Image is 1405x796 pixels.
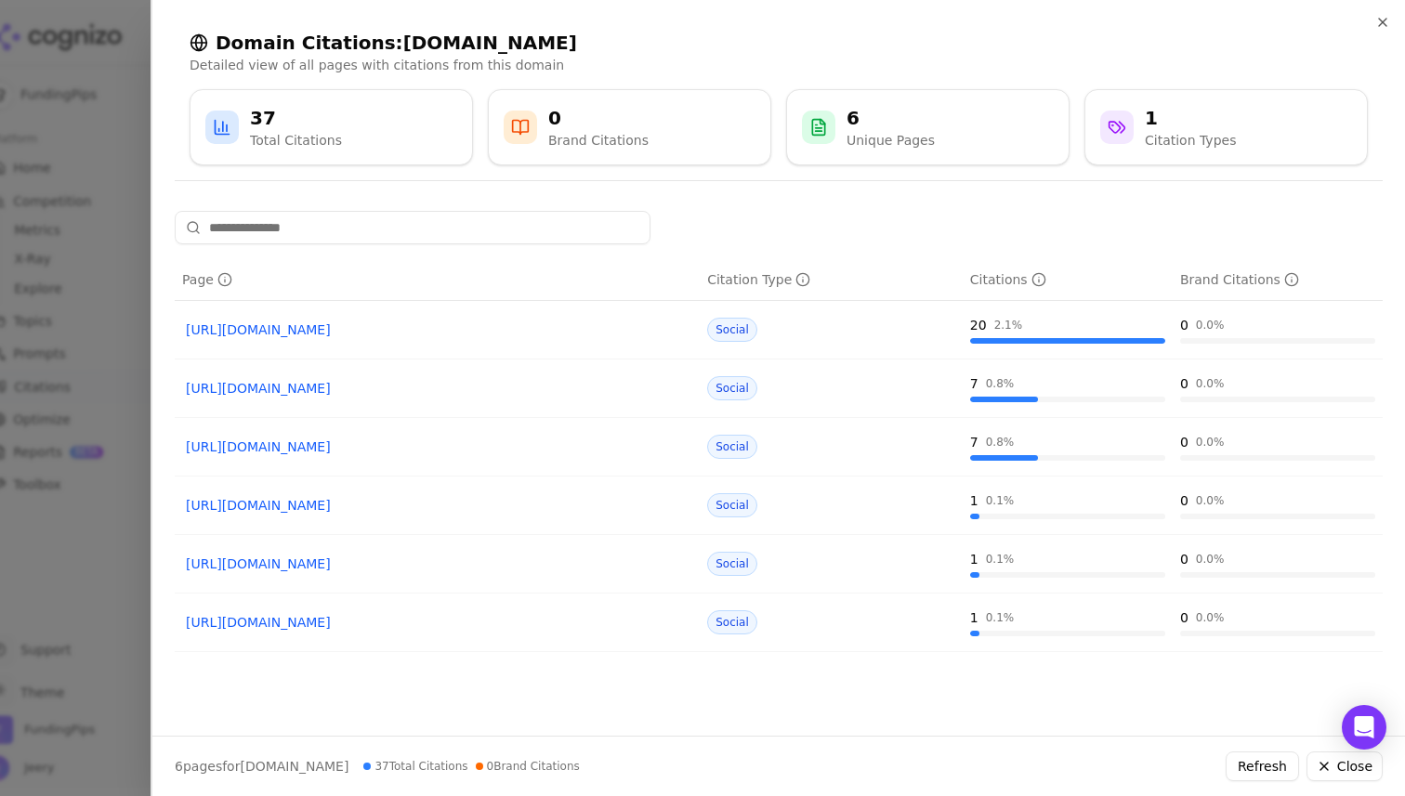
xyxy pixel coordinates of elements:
div: 0.1 % [986,552,1015,567]
div: 0.1 % [986,493,1015,508]
div: 0 [1180,608,1188,627]
a: [URL][DOMAIN_NAME] [186,437,689,456]
div: 0.0 % [1196,493,1225,508]
div: Data table [175,259,1383,652]
div: 1 [1145,105,1236,131]
div: 1 [970,550,978,568]
div: 0.0 % [1196,552,1225,567]
div: Citation Type [707,270,810,289]
span: Social [707,376,757,400]
span: 37 Total Citations [363,759,467,774]
p: page s for [175,757,348,776]
div: 7 [970,433,978,451]
div: 7 [970,374,978,393]
span: Social [707,493,757,517]
p: Detailed view of all pages with citations from this domain [190,56,1368,74]
div: Citation Types [1145,131,1236,150]
th: citationTypes [700,259,963,301]
div: 2.1 % [994,318,1023,333]
a: [URL][DOMAIN_NAME] [186,613,689,632]
div: 0.1 % [986,610,1015,625]
div: 0 [1180,433,1188,451]
div: 0 [1180,316,1188,334]
span: Social [707,318,757,342]
div: 0 [548,105,649,131]
div: Citations [970,270,1046,289]
h2: Domain Citations: [DOMAIN_NAME] [190,30,1368,56]
a: [URL][DOMAIN_NAME] [186,379,689,398]
th: totalCitationCount [963,259,1173,301]
div: Page [182,270,232,289]
span: 0 Brand Citations [476,759,580,774]
div: Unique Pages [847,131,935,150]
span: Social [707,435,757,459]
div: 6 [847,105,935,131]
span: Social [707,552,757,576]
div: 0.0 % [1196,376,1225,391]
div: Total Citations [250,131,342,150]
div: Brand Citations [1180,270,1299,289]
div: 20 [970,316,987,334]
div: 0.0 % [1196,318,1225,333]
a: [URL][DOMAIN_NAME] [186,555,689,573]
button: Refresh [1226,751,1299,781]
div: 0.8 % [986,376,1015,391]
div: 0 [1180,374,1188,393]
a: [URL][DOMAIN_NAME] [186,320,689,339]
div: 0.8 % [986,435,1015,450]
span: [DOMAIN_NAME] [240,759,348,774]
div: Brand Citations [548,131,649,150]
div: 1 [970,491,978,510]
a: [URL][DOMAIN_NAME] [186,496,689,515]
div: 37 [250,105,342,131]
div: 0.0 % [1196,610,1225,625]
span: Social [707,610,757,634]
th: page [175,259,700,301]
div: 1 [970,608,978,627]
div: 0 [1180,491,1188,510]
th: brandCitationCount [1173,259,1383,301]
span: 6 [175,759,183,774]
div: 0 [1180,550,1188,568]
div: 0.0 % [1196,435,1225,450]
button: Close [1307,751,1383,781]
